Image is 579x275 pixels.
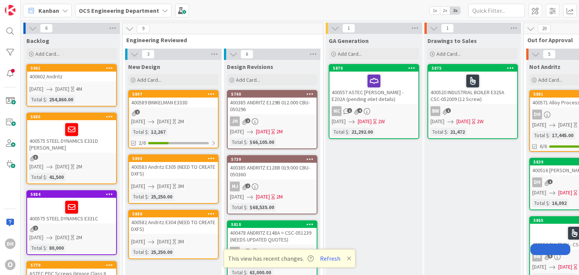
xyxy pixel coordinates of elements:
[149,128,167,136] div: 12,267
[27,113,116,120] div: 5885
[228,98,317,114] div: 400385 ANDRITZ E129B 012.000 CBU- 050296
[549,199,550,207] span: :
[132,92,218,97] div: 5897
[129,217,218,234] div: 400582 Andritz E304 (NEED TO CREATE DXFS)
[129,155,218,162] div: 5890
[29,85,43,93] span: [DATE]
[230,193,244,201] span: [DATE]
[231,92,317,97] div: 5740
[29,163,43,171] span: [DATE]
[128,210,219,259] a: 5889400582 Andritz E304 (NEED TO CREATE DXFS)[DATE][DATE]3MTotal $:25,250.00
[276,128,283,136] div: 2M
[29,234,43,241] span: [DATE]
[26,37,49,44] span: Backlog
[228,182,317,191] div: MJ
[27,65,116,72] div: 5901
[532,189,546,197] span: [DATE]
[31,66,116,71] div: 5901
[128,90,219,148] a: 5897400589 BINKELMAN E333D[DATE][DATE]2MTotal $:12,2672/6
[430,118,444,125] span: [DATE]
[427,64,518,139] a: 5875400520 INDUSTRIAL BOILER E325A CSC-052009 (12 Screw)BW[DATE][DATE]2WTotal $:21,472
[76,163,82,171] div: 2M
[329,72,418,104] div: 400557 ASTEC [PERSON_NAME] - E202A (pending inlet details)
[131,128,148,136] div: Total $
[148,192,149,201] span: :
[558,189,572,197] span: [DATE]
[247,138,248,146] span: :
[230,182,240,191] div: MJ
[245,183,250,188] span: 2
[332,106,342,116] div: NC
[148,128,149,136] span: :
[157,182,171,190] span: [DATE]
[139,139,146,147] span: 2/6
[558,263,572,271] span: [DATE]
[441,24,454,33] span: 1
[329,37,369,44] span: GA Generation
[231,157,317,162] div: 5739
[33,226,38,231] span: 2
[549,131,550,139] span: :
[230,116,240,126] div: JH
[430,7,440,14] span: 1x
[548,179,553,184] span: 1
[538,24,551,33] span: 20
[256,128,270,136] span: [DATE]
[40,24,53,33] span: 6
[437,50,461,57] span: Add Card...
[129,162,218,179] div: 400583 Andritz E305 (NEED TO CREATE DXFS)
[228,156,317,163] div: 5739
[230,247,240,257] div: MJ
[31,114,116,119] div: 5885
[532,131,549,139] div: Total $
[132,211,218,217] div: 5889
[550,199,568,207] div: 16,092
[329,106,418,116] div: NC
[240,50,253,59] span: 6
[448,128,467,136] div: 21,472
[131,248,148,256] div: Total $
[27,198,116,223] div: 400575 STEEL DYNAMICS E331C
[228,91,317,114] div: 5740400385 ANDRITZ E129B 012.000 CBU- 050296
[178,118,184,125] div: 2M
[428,72,517,104] div: 400520 INDUSTRIAL BOILER E325A CSC-052009 (12 Screw)
[29,95,46,104] div: Total $
[228,163,317,179] div: 400385 ANDRITZ E128B 019.000 CBU- 050360
[5,5,15,15] img: Visit kanbanzone.com
[27,262,116,269] div: 5779
[543,50,556,59] span: 5
[27,65,116,81] div: 5901400602 Andritz
[230,138,247,146] div: Total $
[29,173,46,181] div: Total $
[456,118,470,125] span: [DATE]
[55,85,69,93] span: [DATE]
[5,260,15,270] div: O
[236,76,260,83] span: Add Card...
[378,118,385,125] div: 2W
[342,24,355,33] span: 1
[135,110,140,115] span: 2
[131,182,145,190] span: [DATE]
[428,65,517,72] div: 5875
[329,65,418,72] div: 5870
[450,7,460,14] span: 3x
[227,155,317,214] a: 5739400385 ANDRITZ E128B 019.000 CBU- 050360MJ[DATE][DATE]2MTotal $:$68,535.00
[142,50,155,59] span: 3
[247,203,248,211] span: :
[228,228,317,244] div: 400478 ANDRITZ E148A = CSC-051239 (NEEDS UPDATED QUOTES)
[46,95,47,104] span: :
[532,121,546,129] span: [DATE]
[157,118,171,125] span: [DATE]
[228,91,317,98] div: 5740
[129,91,218,98] div: 5897
[128,154,219,204] a: 5890400583 Andritz E305 (NEED TO CREATE DXFS)[DATE][DATE]3MTotal $:25,250.00
[317,254,343,263] button: Refresh
[38,6,59,15] span: Kanban
[131,238,145,246] span: [DATE]
[230,203,247,211] div: Total $
[126,36,314,44] span: Engineering Reviewed
[428,65,517,104] div: 5875400520 INDUSTRIAL BOILER E325A CSC-052009 (12 Screw)
[148,248,149,256] span: :
[538,76,562,83] span: Add Card...
[149,192,174,201] div: 25,250.00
